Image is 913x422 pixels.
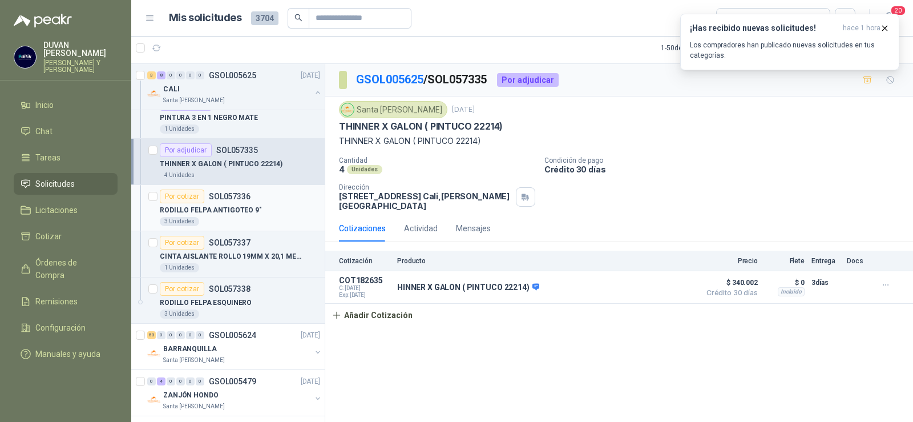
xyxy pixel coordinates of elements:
div: Cotizaciones [339,222,386,235]
div: 0 [186,377,195,385]
a: Por cotizarSOL057338RODILLO FELPA ESQUINERO3 Unidades [131,278,325,324]
p: Docs [847,257,870,265]
span: Cotizar [35,230,62,243]
a: Por adjudicarSOL057335THINNER X GALON ( PINTUCO 22214)4 Unidades [131,139,325,185]
span: hace 1 hora [843,23,880,33]
p: RODILLO FELPA ESQUINERO [160,298,252,308]
p: 4 [339,164,345,174]
span: 3704 [251,11,278,25]
p: Santa [PERSON_NAME] [163,402,225,411]
a: 3 8 0 0 0 0 GSOL005625[DATE] Company LogoCALISanta [PERSON_NAME] [147,69,322,105]
a: Tareas [14,147,118,168]
div: 3 Unidades [160,310,199,319]
div: 0 [176,377,185,385]
p: [DATE] [301,376,320,387]
span: $ 340.002 [701,276,758,290]
a: Órdenes de Compra [14,252,118,286]
p: RODILLO FELPA ANTIGOTEO 9" [160,205,262,216]
img: Logo peakr [14,14,72,27]
p: [STREET_ADDRESS] Cali , [PERSON_NAME][GEOGRAPHIC_DATA] [339,191,511,211]
p: THINNER X GALON ( PINTUCO 22214) [160,159,282,170]
p: Los compradores han publicado nuevas solicitudes en tus categorías. [690,40,890,61]
a: Solicitudes [14,173,118,195]
img: Company Logo [14,46,36,68]
div: Por cotizar [160,282,204,296]
p: Condición de pago [544,156,908,164]
img: Company Logo [147,393,161,407]
p: SOL057337 [209,239,251,247]
img: Company Logo [341,103,354,116]
p: [DATE] [452,105,475,115]
p: COT182635 [339,276,390,285]
div: Unidades [347,165,382,174]
div: 0 [196,331,204,339]
div: Todas [724,12,748,25]
p: THINNER X GALON ( PINTUCO 22214) [339,120,503,132]
span: 20 [890,5,906,16]
span: Chat [35,125,52,138]
div: 0 [196,377,204,385]
div: 0 [167,331,175,339]
div: Santa [PERSON_NAME] [339,101,447,118]
div: Mensajes [456,222,491,235]
span: search [294,14,302,22]
div: 0 [167,377,175,385]
a: 53 0 0 0 0 0 GSOL005624[DATE] Company LogoBARRANQUILLASanta [PERSON_NAME] [147,328,322,365]
p: Cotización [339,257,390,265]
div: 0 [157,331,165,339]
a: Cotizar [14,226,118,247]
div: 4 [157,377,165,385]
p: ZANJÓN HONDO [163,390,219,401]
p: Producto [397,257,694,265]
p: CALI [163,84,180,95]
span: Exp: [DATE] [339,292,390,299]
p: GSOL005625 [209,71,256,79]
p: [PERSON_NAME] Y [PERSON_NAME] [43,59,118,73]
div: Por cotizar [160,236,204,250]
p: Precio [701,257,758,265]
span: Órdenes de Compra [35,256,107,282]
p: GSOL005624 [209,331,256,339]
div: 1 Unidades [160,124,199,134]
p: Santa [PERSON_NAME] [163,356,225,365]
span: C: [DATE] [339,285,390,292]
p: SOL057338 [209,285,251,293]
div: Actividad [404,222,438,235]
p: $ 0 [765,276,805,290]
p: Crédito 30 días [544,164,908,174]
p: Entrega [811,257,840,265]
a: 0 4 0 0 0 0 GSOL005479[DATE] Company LogoZANJÓN HONDOSanta [PERSON_NAME] [147,375,322,411]
a: Por cotizarSOL057337CINTA AISLANTE ROLLO 19MM X 20,1 METROS1 Unidades [131,231,325,278]
span: Manuales y ayuda [35,348,100,360]
p: Flete [765,257,805,265]
a: Remisiones [14,291,118,312]
div: Por adjudicar [160,143,212,157]
div: 8 [157,71,165,79]
a: Manuales y ayuda [14,343,118,365]
p: Santa [PERSON_NAME] [163,96,225,105]
p: 3 días [811,276,840,290]
p: Cantidad [339,156,535,164]
p: GSOL005479 [209,377,256,385]
div: 53 [147,331,156,339]
p: DUVAN [PERSON_NAME] [43,41,118,57]
a: Por adjudicarSOL057334PINTURA 3 EN 1 NEGRO MATE1 Unidades [131,93,325,139]
div: Por adjudicar [497,73,559,87]
div: 0 [147,377,156,385]
h1: Mis solicitudes [169,10,242,26]
div: 0 [176,331,185,339]
button: Añadir Cotización [325,304,419,327]
h3: ¡Has recibido nuevas solicitudes! [690,23,838,33]
div: 0 [176,71,185,79]
a: Configuración [14,317,118,339]
p: CINTA AISLANTE ROLLO 19MM X 20,1 METROS [160,251,302,262]
a: Chat [14,120,118,142]
p: THINNER X GALON ( PINTUCO 22214) [339,135,899,147]
div: 0 [167,71,175,79]
p: [DATE] [301,330,320,341]
p: [DATE] [301,70,320,81]
div: Por cotizar [160,190,204,203]
a: Por cotizarSOL057336RODILLO FELPA ANTIGOTEO 9"3 Unidades [131,185,325,231]
p: BARRANQUILLA [163,344,217,355]
p: PINTURA 3 EN 1 NEGRO MATE [160,112,258,123]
